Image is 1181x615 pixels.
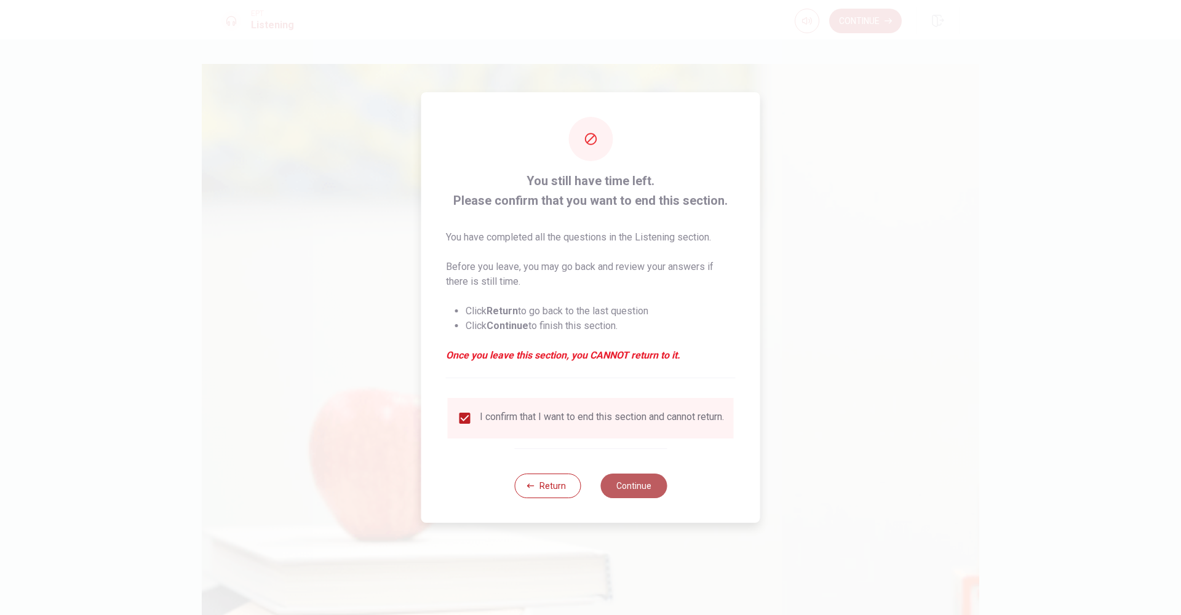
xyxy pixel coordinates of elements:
[446,171,736,210] span: You still have time left. Please confirm that you want to end this section.
[446,260,736,289] p: Before you leave, you may go back and review your answers if there is still time.
[487,305,518,317] strong: Return
[480,411,724,426] div: I confirm that I want to end this section and cannot return.
[487,320,528,331] strong: Continue
[514,474,581,498] button: Return
[600,474,667,498] button: Continue
[466,319,736,333] li: Click to finish this section.
[466,304,736,319] li: Click to go back to the last question
[446,348,736,363] em: Once you leave this section, you CANNOT return to it.
[446,230,736,245] p: You have completed all the questions in the Listening section.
